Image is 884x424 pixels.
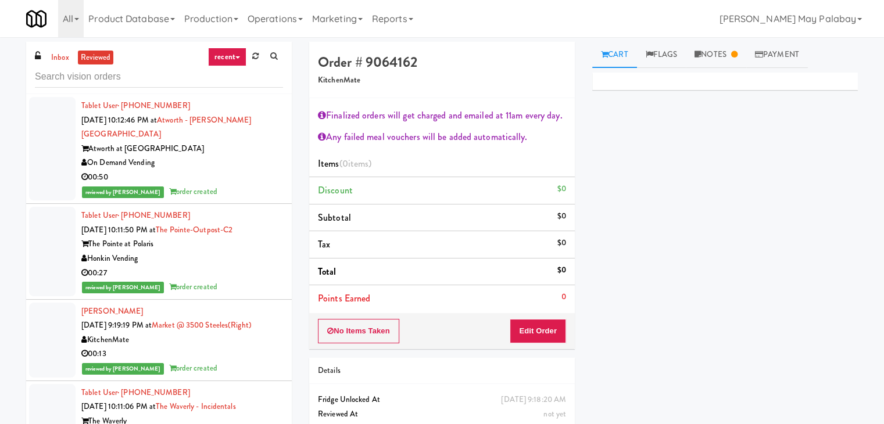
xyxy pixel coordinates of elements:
[81,224,156,235] span: [DATE] 10:11:50 PM at
[117,100,190,111] span: · [PHONE_NUMBER]
[81,100,190,111] a: Tablet User· [PHONE_NUMBER]
[318,157,371,170] span: Items
[318,211,351,224] span: Subtotal
[81,306,143,317] a: [PERSON_NAME]
[510,319,566,343] button: Edit Order
[152,319,252,330] a: Market @ 3500 Steeles(Right)
[318,364,566,378] div: Details
[339,157,372,170] span: (0 )
[561,290,566,304] div: 0
[81,266,283,281] div: 00:27
[318,55,566,70] h4: Order # 9064162
[318,407,566,422] div: Reviewed At
[81,114,157,125] span: [DATE] 10:12:46 PM at
[81,387,190,398] a: Tablet User· [PHONE_NUMBER]
[81,170,283,185] div: 00:50
[26,300,292,381] li: [PERSON_NAME][DATE] 9:19:19 PM atMarket @ 3500 Steeles(Right)KitchenMate00:13reviewed by [PERSON_...
[81,142,283,156] div: Atworth at [GEOGRAPHIC_DATA]
[78,51,114,65] a: reviewed
[686,42,746,68] a: Notes
[81,333,283,347] div: KitchenMate
[318,292,370,305] span: Points Earned
[169,362,217,373] span: order created
[81,401,156,412] span: [DATE] 10:11:06 PM at
[81,347,283,361] div: 00:13
[318,238,330,251] span: Tax
[26,9,46,29] img: Micromart
[81,319,152,330] span: [DATE] 9:19:19 PM at
[557,236,566,250] div: $0
[501,393,566,407] div: [DATE] 9:18:20 AM
[156,224,232,235] a: The Pointe-Outpost-C2
[82,186,164,198] span: reviewed by [PERSON_NAME]
[318,393,566,407] div: Fridge Unlocked At
[318,76,566,85] h5: KitchenMate
[557,209,566,224] div: $0
[318,107,566,124] div: Finalized orders will get charged and emailed at 11am every day.
[557,263,566,278] div: $0
[318,184,353,197] span: Discount
[543,408,566,419] span: not yet
[81,156,283,170] div: On Demand Vending
[81,251,283,266] div: Honkin Vending
[35,66,283,88] input: Search vision orders
[169,281,217,292] span: order created
[81,210,190,221] a: Tablet User· [PHONE_NUMBER]
[348,157,369,170] ng-pluralize: items
[81,237,283,251] div: The Pointe at Polaris
[557,182,566,196] div: $0
[48,51,72,65] a: inbox
[156,401,236,412] a: The Waverly - Incidentals
[746,42,808,68] a: Payment
[117,387,190,398] span: · [PHONE_NUMBER]
[208,48,246,66] a: recent
[81,114,251,140] a: Atworth - [PERSON_NAME][GEOGRAPHIC_DATA]
[318,319,399,343] button: No Items Taken
[117,210,190,221] span: · [PHONE_NUMBER]
[318,265,337,278] span: Total
[169,186,217,197] span: order created
[318,128,566,146] div: Any failed meal vouchers will be added automatically.
[592,42,637,68] a: Cart
[82,363,164,375] span: reviewed by [PERSON_NAME]
[26,204,292,300] li: Tablet User· [PHONE_NUMBER][DATE] 10:11:50 PM atThe Pointe-Outpost-C2The Pointe at PolarisHonkin ...
[82,282,164,293] span: reviewed by [PERSON_NAME]
[26,94,292,204] li: Tablet User· [PHONE_NUMBER][DATE] 10:12:46 PM atAtworth - [PERSON_NAME][GEOGRAPHIC_DATA]Atworth a...
[637,42,686,68] a: Flags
